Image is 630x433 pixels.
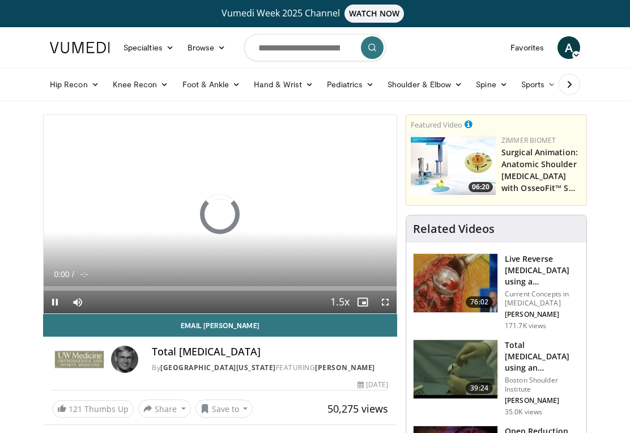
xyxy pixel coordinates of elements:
[413,222,495,236] h4: Related Videos
[505,407,542,417] p: 35.0K views
[505,290,580,308] p: Current Concepts in [MEDICAL_DATA]
[138,400,191,418] button: Share
[505,321,546,330] p: 171.7K views
[504,36,551,59] a: Favorites
[351,291,374,313] button: Enable picture-in-picture mode
[247,73,320,96] a: Hand & Wrist
[50,42,110,53] img: VuMedi Logo
[195,400,253,418] button: Save to
[44,286,397,291] div: Progress Bar
[501,147,578,193] a: Surgical Animation: Anatomic Shoulder [MEDICAL_DATA] with OsseoFit™ S…
[80,270,88,279] span: -:-
[43,73,106,96] a: Hip Recon
[411,135,496,195] img: 84e7f812-2061-4fff-86f6-cdff29f66ef4.150x105_q85_crop-smart_upscale.jpg
[414,254,497,313] img: 684033_3.png.150x105_q85_crop-smart_upscale.jpg
[469,73,514,96] a: Spine
[505,396,580,405] p: [PERSON_NAME]
[43,5,587,23] a: Vumedi Week 2025 ChannelWATCH NOW
[52,400,134,418] a: 121 Thumbs Up
[152,363,388,373] div: By FEATURING
[54,270,69,279] span: 0:00
[160,363,276,372] a: [GEOGRAPHIC_DATA][US_STATE]
[505,339,580,373] h3: Total [MEDICAL_DATA] using an Anatomical Shoulder System
[44,291,66,313] button: Pause
[44,115,397,313] video-js: Video Player
[344,5,405,23] span: WATCH NOW
[66,291,89,313] button: Mute
[514,73,563,96] a: Sports
[501,135,556,145] a: Zimmer Biomet
[411,135,496,195] a: 06:20
[357,380,388,390] div: [DATE]
[315,363,375,372] a: [PERSON_NAME]
[111,346,138,373] img: Avatar
[117,36,181,59] a: Specialties
[411,120,462,130] small: Featured Video
[43,314,397,337] a: Email [PERSON_NAME]
[505,376,580,394] p: Boston Shoulder Institute
[152,346,388,358] h4: Total [MEDICAL_DATA]
[505,253,580,287] h3: Live Reverse [MEDICAL_DATA] using a Deltopectoral Appro…
[505,310,580,319] p: [PERSON_NAME]
[52,346,107,373] img: University of Washington
[327,402,388,415] span: 50,275 views
[466,296,493,308] span: 76:02
[466,383,493,394] span: 39:24
[72,270,74,279] span: /
[106,73,176,96] a: Knee Recon
[557,36,580,59] a: A
[181,36,233,59] a: Browse
[69,404,82,414] span: 121
[469,182,493,192] span: 06:20
[374,291,397,313] button: Fullscreen
[413,253,580,330] a: 76:02 Live Reverse [MEDICAL_DATA] using a Deltopectoral Appro… Current Concepts in [MEDICAL_DATA]...
[414,340,497,399] img: 38824_0000_3.png.150x105_q85_crop-smart_upscale.jpg
[329,291,351,313] button: Playback Rate
[244,34,386,61] input: Search topics, interventions
[413,339,580,417] a: 39:24 Total [MEDICAL_DATA] using an Anatomical Shoulder System Boston Shoulder Institute [PERSON_...
[320,73,381,96] a: Pediatrics
[381,73,469,96] a: Shoulder & Elbow
[176,73,248,96] a: Foot & Ankle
